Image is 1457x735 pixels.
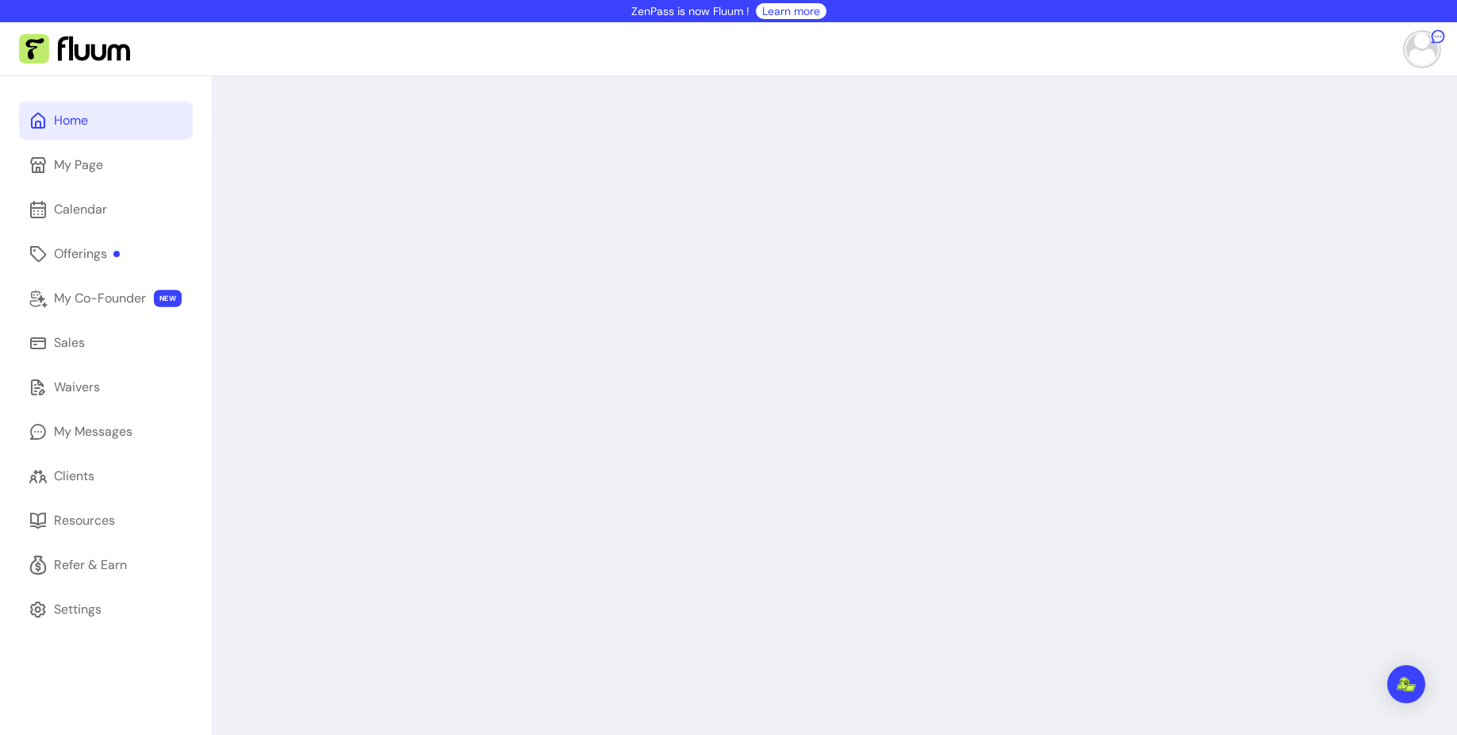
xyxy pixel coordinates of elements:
[54,200,107,219] div: Calendar
[19,368,193,406] a: Waivers
[54,511,115,530] div: Resources
[54,111,88,130] div: Home
[19,235,193,273] a: Offerings
[19,279,193,317] a: My Co-Founder NEW
[54,600,102,619] div: Settings
[54,333,85,352] div: Sales
[54,156,103,175] div: My Page
[19,146,193,184] a: My Page
[19,457,193,495] a: Clients
[54,422,132,441] div: My Messages
[19,502,193,540] a: Resources
[19,190,193,229] a: Calendar
[631,3,750,19] p: ZenPass is now Fluum !
[762,3,820,19] a: Learn more
[54,378,100,397] div: Waivers
[19,102,193,140] a: Home
[154,290,182,307] span: NEW
[19,324,193,362] a: Sales
[19,413,193,451] a: My Messages
[54,244,120,264] div: Offerings
[54,289,146,308] div: My Co-Founder
[19,591,193,629] a: Settings
[54,556,127,575] div: Refer & Earn
[19,34,130,64] img: Fluum Logo
[1400,33,1438,65] button: avatar
[1387,665,1425,703] div: Open Intercom Messenger
[19,546,193,584] a: Refer & Earn
[1406,33,1438,65] img: avatar
[54,467,94,486] div: Clients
